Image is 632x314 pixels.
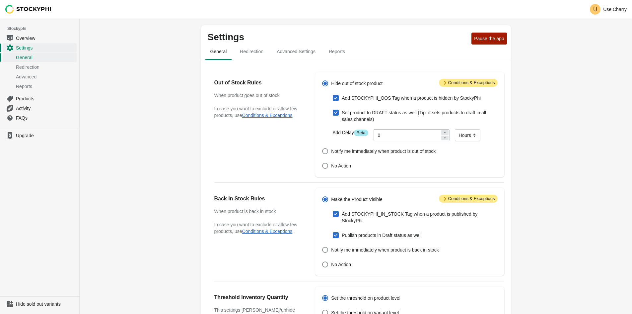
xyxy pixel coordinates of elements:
span: Beta [354,130,368,136]
span: Publish products in Draft status as well [342,232,421,239]
span: Advanced Settings [271,46,321,57]
button: Advanced settings [270,43,322,60]
a: Reports [3,81,77,91]
a: Advanced [3,72,77,81]
span: Settings [16,45,75,51]
a: Settings [3,43,77,52]
label: Add Delay [332,129,368,136]
span: Hide sold out variants [16,301,75,307]
p: In case you want to exclude or allow few products, use [214,221,302,235]
span: Conditions & Exceptions [439,195,498,203]
span: Make the Product Visible [331,196,383,203]
h3: When product goes out of stock [214,92,302,99]
span: Overview [16,35,75,42]
span: Redirection [16,64,75,70]
button: Conditions & Exceptions [242,229,293,234]
span: Reports [323,46,350,57]
a: FAQs [3,113,77,123]
span: Activity [16,105,75,112]
img: Stockyphi [5,5,52,14]
p: Use Charry [603,7,627,12]
h2: Threshold Inventory Quantity [214,293,302,301]
span: Reports [16,83,75,90]
span: Stockyphi [7,25,79,32]
p: In case you want to exclude or allow few products, use [214,105,302,119]
button: reports [322,43,352,60]
span: Add STOCKYPHI_IN_STOCK Tag when a product is published by StockyPhi [342,211,497,224]
button: redirection [233,43,270,60]
span: Hide out of stock product [331,80,383,87]
span: Notify me immediately when product is back in stock [331,247,439,253]
a: Products [3,94,77,103]
span: Advanced [16,73,75,80]
span: Avatar with initials U [590,4,600,15]
h2: Back in Stock Rules [214,195,302,203]
h3: When product is back in stock [214,208,302,215]
span: Add STOCKYPHI_OOS Tag when a product is hidden by StockyPhi [342,95,481,101]
span: General [16,54,75,61]
button: Avatar with initials UUse Charry [587,3,629,16]
span: No Action [331,261,351,268]
span: Products [16,95,75,102]
button: Pause the app [471,33,507,45]
span: General [205,46,232,57]
button: general [204,43,234,60]
span: Set the threshold on product level [331,295,400,301]
h2: Out of Stock Rules [214,79,302,87]
span: Set product to DRAFT status as well (Tip: it sets products to draft in all sales channels) [342,109,497,123]
span: Notify me immediately when product is out of stock [331,148,436,155]
a: Hide sold out variants [3,299,77,309]
a: Redirection [3,62,77,72]
span: No Action [331,162,351,169]
span: FAQs [16,115,75,121]
text: U [593,7,597,12]
span: Conditions & Exceptions [439,79,498,87]
a: Upgrade [3,131,77,140]
a: Activity [3,103,77,113]
span: Upgrade [16,132,75,139]
a: General [3,52,77,62]
a: Overview [3,33,77,43]
span: Pause the app [474,36,504,41]
p: Settings [208,32,469,43]
span: Redirection [235,46,269,57]
button: Conditions & Exceptions [242,113,293,118]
